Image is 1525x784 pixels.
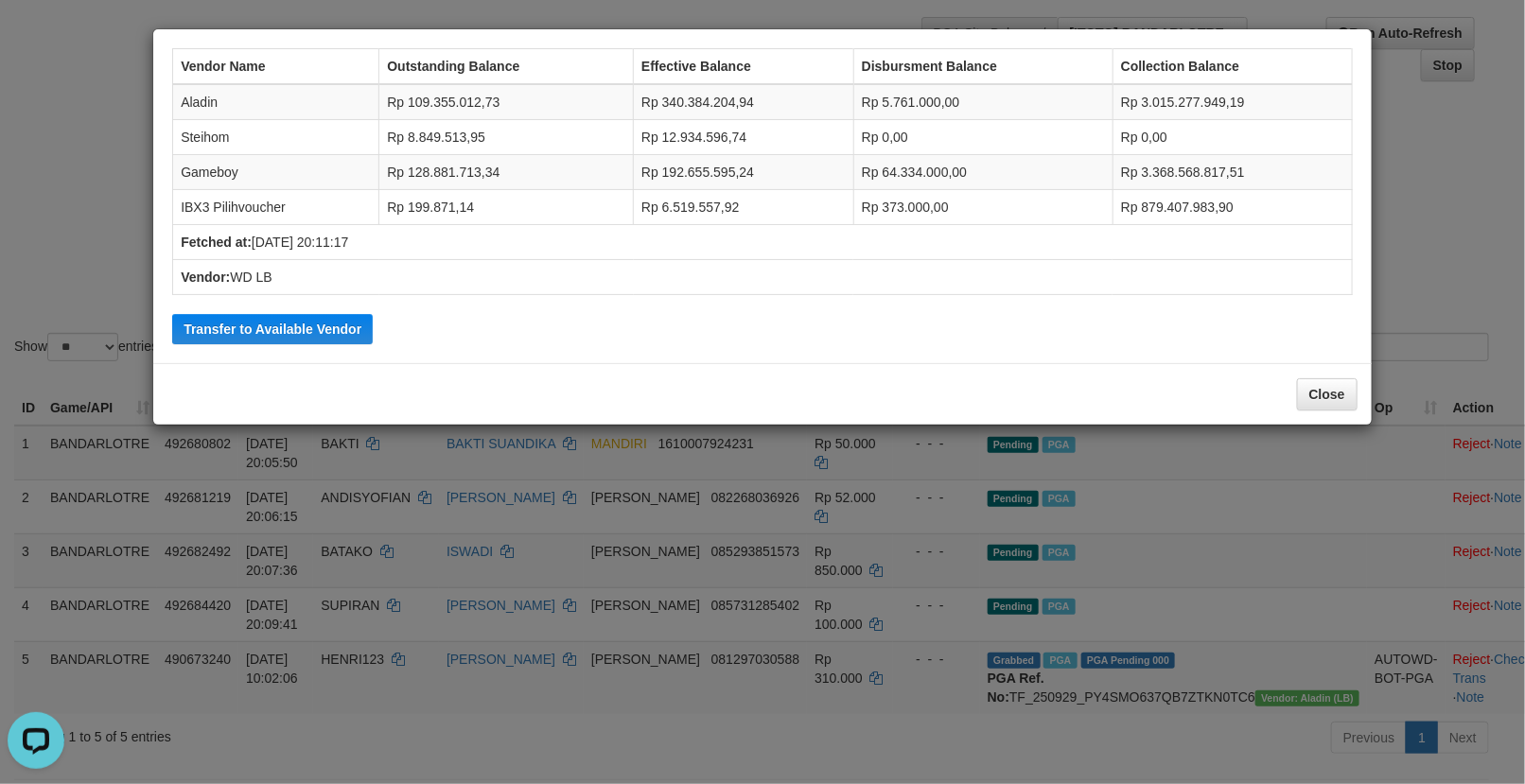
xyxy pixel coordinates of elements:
td: Rp 192.655.595,24 [634,155,854,190]
th: Effective Balance [634,49,854,85]
td: Gameboy [173,155,379,190]
td: Rp 879.407.983,90 [1113,190,1352,225]
td: WD LB [173,260,1353,295]
td: Rp 64.334.000,00 [853,155,1113,190]
th: Collection Balance [1113,49,1352,85]
td: Steihom [173,120,379,155]
td: Rp 340.384.204,94 [634,84,854,120]
td: Rp 5.761.000,00 [853,84,1113,120]
td: Rp 12.934.596,74 [634,120,854,155]
td: Rp 199.871,14 [379,190,634,225]
td: Rp 3.368.568.817,51 [1113,155,1352,190]
b: Fetched at: [181,235,252,250]
td: Rp 0,00 [1113,120,1352,155]
td: Rp 3.015.277.949,19 [1113,84,1352,120]
th: Outstanding Balance [379,49,634,85]
td: Rp 373.000,00 [853,190,1113,225]
td: Rp 8.849.513,95 [379,120,634,155]
td: [DATE] 20:11:17 [173,225,1353,260]
th: Vendor Name [173,49,379,85]
td: Rp 6.519.557,92 [634,190,854,225]
td: Aladin [173,84,379,120]
td: Rp 0,00 [853,120,1113,155]
td: IBX3 Pilihvoucher [173,190,379,225]
td: Rp 109.355.012,73 [379,84,634,120]
button: Close [1297,378,1358,410]
td: Rp 128.881.713,34 [379,155,634,190]
th: Disbursment Balance [853,49,1113,85]
button: Open LiveChat chat widget [8,8,64,64]
button: Transfer to Available Vendor [172,314,373,344]
b: Vendor: [181,270,230,285]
